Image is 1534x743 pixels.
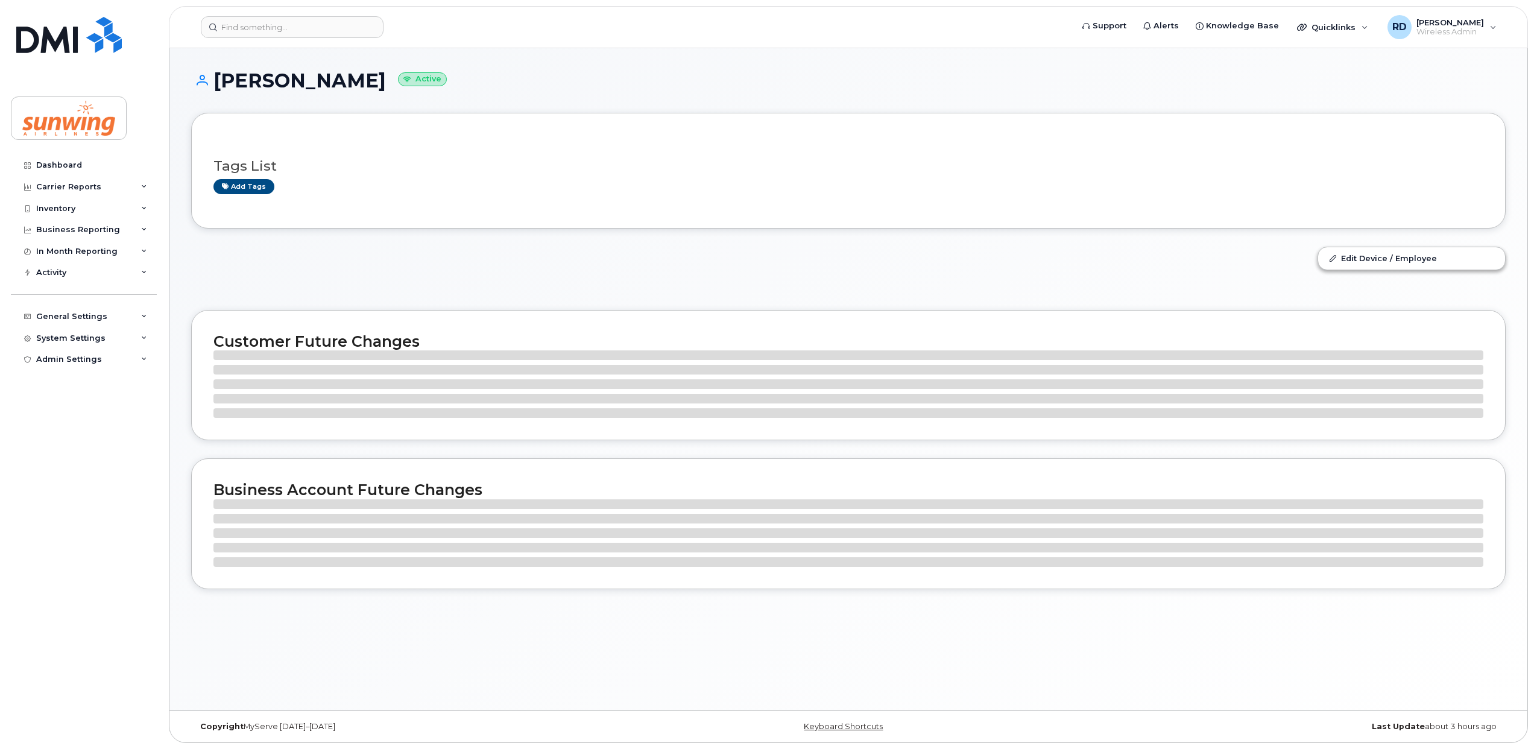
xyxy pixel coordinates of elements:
div: MyServe [DATE]–[DATE] [191,722,630,732]
strong: Last Update [1372,722,1425,731]
h1: [PERSON_NAME] [191,70,1506,91]
h2: Customer Future Changes [213,332,1483,350]
a: Add tags [213,179,274,194]
small: Active [398,72,447,86]
a: Edit Device / Employee [1318,247,1505,269]
strong: Copyright [200,722,244,731]
div: about 3 hours ago [1067,722,1506,732]
h2: Business Account Future Changes [213,481,1483,499]
h3: Tags List [213,159,1483,174]
a: Keyboard Shortcuts [804,722,883,731]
